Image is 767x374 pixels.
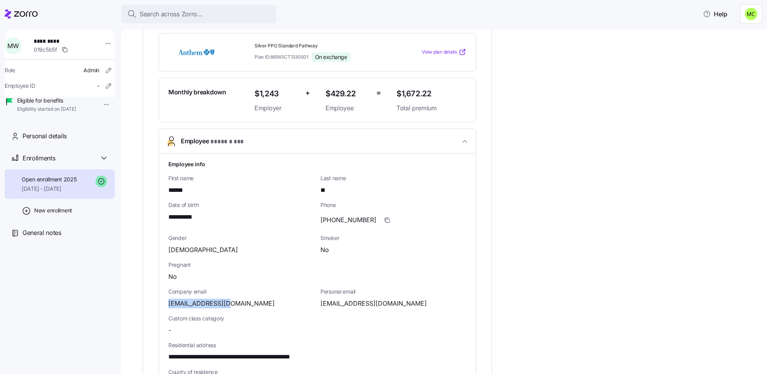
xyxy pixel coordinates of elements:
[22,176,76,183] span: Open enrollment 2025
[255,43,390,49] span: Silver PPO Standard Pathway
[168,43,224,61] img: Anthem
[305,87,310,99] span: +
[168,325,171,335] span: -
[422,48,466,56] a: View plan details
[23,131,67,141] span: Personal details
[5,82,35,90] span: Employee ID
[396,103,466,113] span: Total premium
[7,43,19,49] span: M W
[255,103,299,113] span: Employer
[121,5,276,23] button: Search across Zorro...
[181,136,251,147] span: Employee
[325,87,370,100] span: $429.22
[320,288,466,296] span: Personal email
[17,97,76,104] span: Eligible for benefits
[168,174,314,182] span: First name
[168,87,226,97] span: Monthly breakdown
[17,106,76,113] span: Eligibility started on [DATE]
[703,9,727,19] span: Help
[320,299,427,308] span: [EMAIL_ADDRESS][DOMAIN_NAME]
[422,49,457,56] span: View plan details
[315,54,347,61] span: On exchange
[168,201,314,209] span: Date of birth
[5,66,15,74] span: Role
[168,245,238,255] span: [DEMOGRAPHIC_DATA]
[168,341,466,349] span: Residential address
[168,160,466,168] h1: Employee info
[320,174,466,182] span: Last name
[168,299,275,308] span: [EMAIL_ADDRESS][DOMAIN_NAME]
[320,215,376,225] span: [PHONE_NUMBER]
[325,103,370,113] span: Employee
[168,272,177,282] span: No
[255,87,299,100] span: $1,243
[255,54,308,60] span: Plan ID: 86545CT1330001
[97,82,99,90] span: -
[376,87,381,99] span: =
[23,228,61,238] span: General notes
[168,315,314,322] span: Custom class category
[34,46,57,54] span: 019c5b5f
[168,288,314,296] span: Company email
[745,8,757,20] img: fb6fbd1e9160ef83da3948286d18e3ea
[22,185,76,193] span: [DATE] - [DATE]
[83,66,99,74] span: Admin
[34,207,72,214] span: New enrollment
[697,6,734,22] button: Help
[396,87,466,100] span: $1,672.22
[168,234,314,242] span: Gender
[320,234,466,242] span: Smoker
[23,153,55,163] span: Enrollments
[320,201,466,209] span: Phone
[168,261,466,269] span: Pregnant
[140,9,203,19] span: Search across Zorro...
[320,245,329,255] span: No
